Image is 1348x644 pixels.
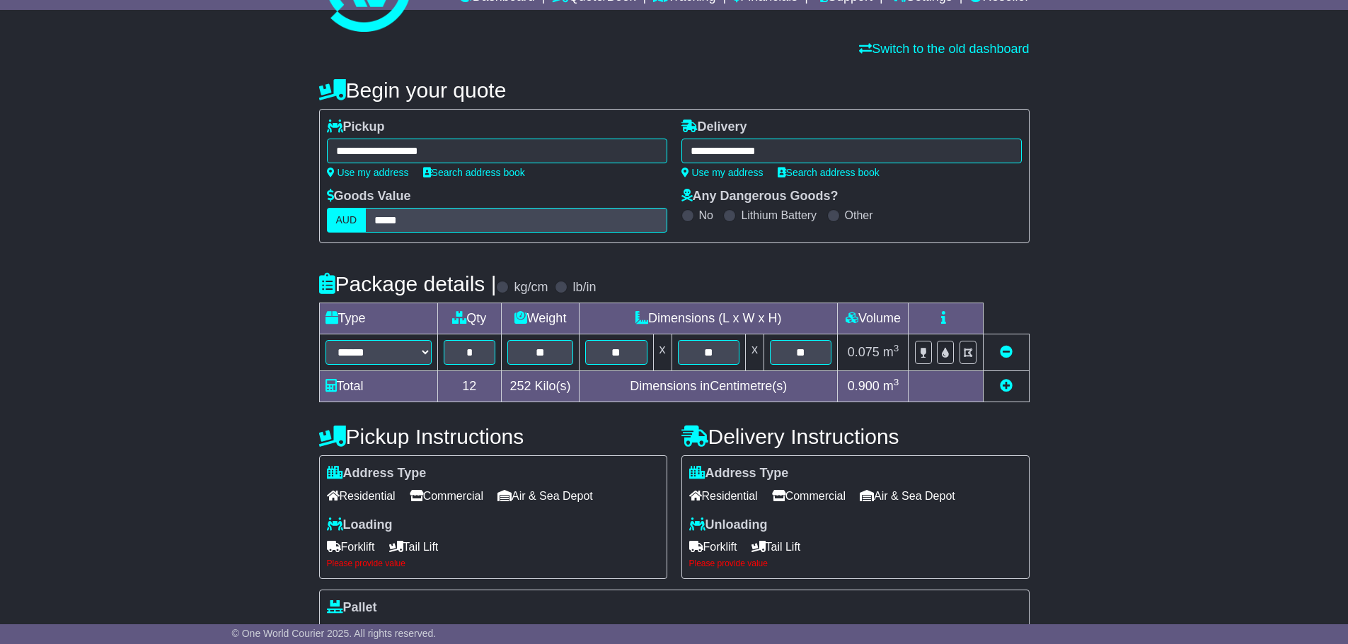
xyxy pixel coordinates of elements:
[327,600,377,616] label: Pallet
[689,517,768,533] label: Unloading
[859,42,1029,56] a: Switch to the old dashboard
[1000,379,1013,393] a: Add new item
[319,371,437,402] td: Total
[402,619,487,641] span: Non Stackable
[681,425,1030,448] h4: Delivery Instructions
[232,628,437,639] span: © One World Courier 2025. All rights reserved.
[327,485,396,507] span: Residential
[1000,345,1013,359] a: Remove this item
[423,167,525,178] a: Search address book
[319,425,667,448] h4: Pickup Instructions
[327,619,388,641] span: Stackable
[327,167,409,178] a: Use my address
[514,280,548,295] label: kg/cm
[497,485,593,507] span: Air & Sea Depot
[327,466,427,481] label: Address Type
[502,371,580,402] td: Kilo(s)
[848,379,880,393] span: 0.900
[681,167,764,178] a: Use my address
[580,303,838,334] td: Dimensions (L x W x H)
[894,343,899,353] sup: 3
[894,377,899,387] sup: 3
[389,536,439,558] span: Tail Lift
[745,334,764,371] td: x
[681,119,747,135] label: Delivery
[845,209,873,222] label: Other
[327,558,659,568] div: Please provide value
[778,167,880,178] a: Search address book
[327,517,393,533] label: Loading
[437,371,502,402] td: 12
[327,119,385,135] label: Pickup
[848,345,880,359] span: 0.075
[883,345,899,359] span: m
[327,536,375,558] span: Forklift
[741,209,817,222] label: Lithium Battery
[699,209,713,222] label: No
[860,485,955,507] span: Air & Sea Depot
[883,379,899,393] span: m
[319,272,497,295] h4: Package details |
[689,485,758,507] span: Residential
[319,303,437,334] td: Type
[327,189,411,204] label: Goods Value
[689,558,1022,568] div: Please provide value
[510,379,531,393] span: 252
[502,303,580,334] td: Weight
[751,536,801,558] span: Tail Lift
[681,189,839,204] label: Any Dangerous Goods?
[689,466,789,481] label: Address Type
[772,485,846,507] span: Commercial
[572,280,596,295] label: lb/in
[327,208,367,233] label: AUD
[319,78,1030,102] h4: Begin your quote
[437,303,502,334] td: Qty
[689,536,737,558] span: Forklift
[580,371,838,402] td: Dimensions in Centimetre(s)
[410,485,483,507] span: Commercial
[653,334,672,371] td: x
[838,303,909,334] td: Volume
